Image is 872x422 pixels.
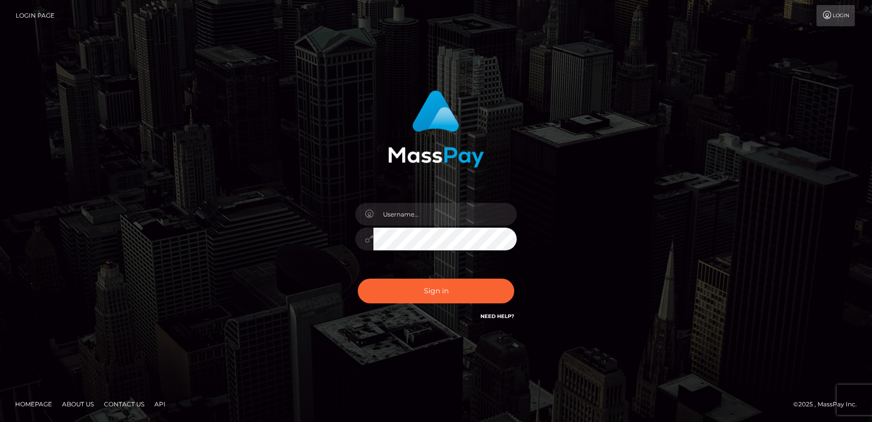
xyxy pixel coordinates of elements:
[358,279,514,303] button: Sign in
[793,399,864,410] div: © 2025 , MassPay Inc.
[100,396,148,412] a: Contact Us
[16,5,54,26] a: Login Page
[816,5,855,26] a: Login
[58,396,98,412] a: About Us
[373,203,517,226] input: Username...
[388,90,484,168] img: MassPay Login
[11,396,56,412] a: Homepage
[150,396,170,412] a: API
[480,313,514,320] a: Need Help?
